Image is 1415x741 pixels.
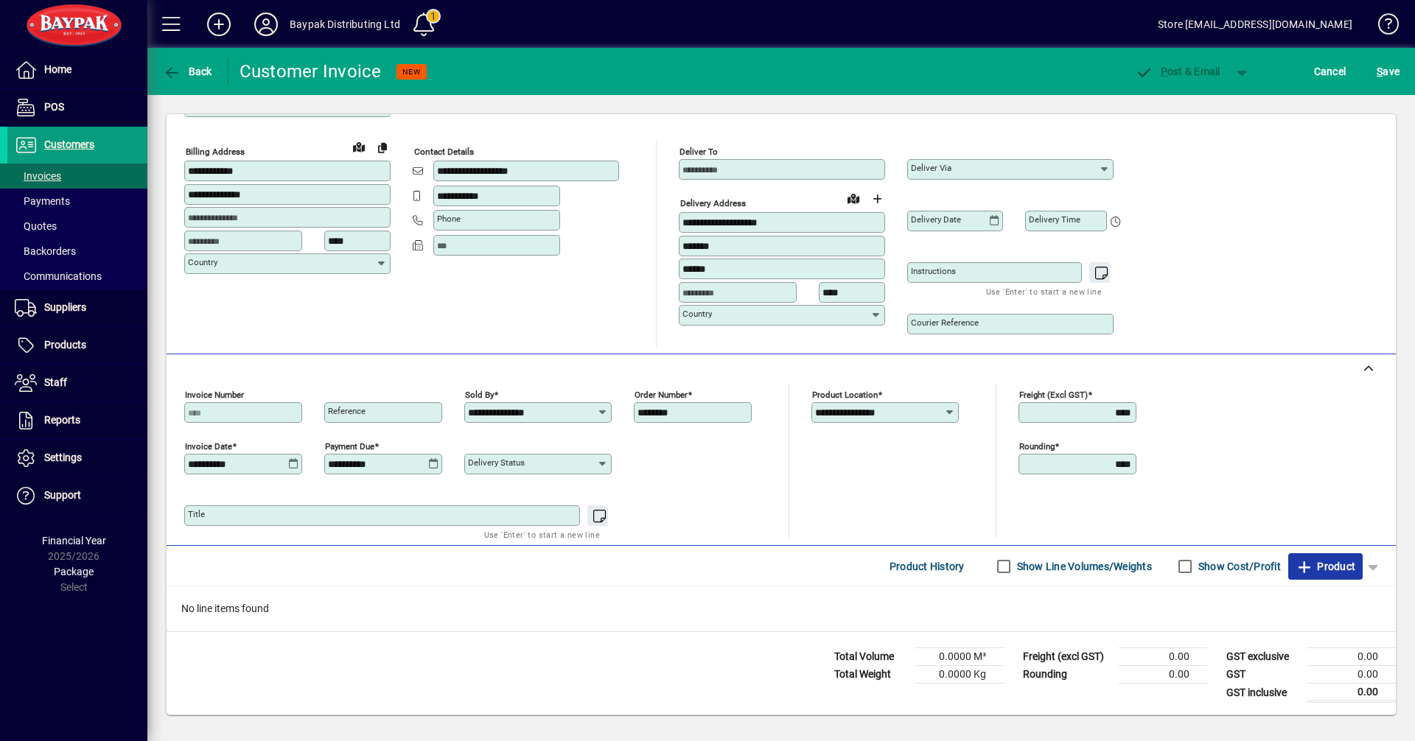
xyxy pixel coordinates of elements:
div: No line items found [167,586,1396,631]
td: Freight (excl GST) [1016,648,1119,666]
a: Invoices [7,164,147,189]
mat-label: Delivery date [911,214,961,225]
td: Rounding [1016,666,1119,684]
mat-label: Deliver via [911,163,951,173]
mat-label: Instructions [911,266,956,276]
span: Financial Year [42,535,106,547]
div: Store [EMAIL_ADDRESS][DOMAIN_NAME] [1158,13,1352,36]
mat-label: Courier Reference [911,317,979,328]
label: Show Cost/Profit [1195,559,1281,574]
a: Communications [7,264,147,289]
a: Payments [7,189,147,214]
td: Total Volume [827,648,915,666]
span: ave [1377,60,1400,83]
span: Quotes [15,220,57,232]
span: S [1377,66,1383,77]
div: Customer Invoice [240,60,382,83]
span: Cancel [1314,60,1346,83]
span: Product [1296,555,1355,578]
button: Product History [884,553,971,580]
label: Show Line Volumes/Weights [1014,559,1152,574]
a: View on map [842,186,865,210]
button: Profile [242,11,290,38]
mat-label: Order number [635,390,688,400]
span: Reports [44,414,80,426]
span: P [1161,66,1167,77]
span: ost & Email [1135,66,1220,77]
mat-label: Delivery status [468,457,525,468]
mat-label: Sold by [465,390,494,400]
button: Add [195,11,242,38]
mat-label: Payment due [325,441,374,452]
td: 0.0000 M³ [915,648,1004,666]
span: Support [44,489,81,501]
a: Staff [7,365,147,401]
span: Back [163,66,212,77]
span: Product History [890,555,965,578]
a: Reports [7,402,147,439]
button: Save [1373,58,1403,85]
td: 0.0000 Kg [915,666,1004,684]
a: Knowledge Base [1367,3,1397,51]
button: Product [1288,553,1363,580]
a: POS [7,89,147,126]
button: Copy to Delivery address [371,136,394,159]
mat-label: Deliver To [679,147,718,157]
a: View on map [347,135,371,158]
td: 0.00 [1307,666,1396,684]
td: GST exclusive [1219,648,1307,666]
td: 0.00 [1119,666,1207,684]
td: 0.00 [1307,648,1396,666]
mat-label: Product location [812,390,878,400]
mat-label: Country [188,257,217,267]
mat-label: Invoice number [185,390,244,400]
mat-label: Country [682,309,712,319]
a: Suppliers [7,289,147,326]
td: GST [1219,666,1307,684]
span: Products [44,339,86,351]
a: Support [7,477,147,514]
mat-label: Title [188,509,205,519]
mat-label: Phone [437,214,461,224]
span: Invoices [15,170,61,182]
app-page-header-button: Back [147,58,228,85]
a: Quotes [7,214,147,239]
span: Backorders [15,245,76,257]
span: Settings [44,452,82,463]
span: POS [44,101,64,113]
mat-hint: Use 'Enter' to start a new line [986,283,1102,300]
button: Cancel [1310,58,1350,85]
mat-hint: Use 'Enter' to start a new line [484,526,600,543]
div: Baypak Distributing Ltd [290,13,400,36]
a: Products [7,327,147,364]
span: Payments [15,195,70,207]
mat-label: Rounding [1019,441,1055,452]
button: Choose address [865,187,889,211]
a: Home [7,52,147,88]
span: Package [54,566,94,577]
span: Home [44,63,71,75]
span: NEW [402,67,421,77]
mat-label: Reference [328,406,366,416]
mat-label: Invoice date [185,441,232,452]
button: Back [159,58,216,85]
td: Total Weight [827,666,915,684]
span: Staff [44,376,67,388]
td: GST inclusive [1219,684,1307,702]
td: 0.00 [1307,684,1396,702]
span: Customers [44,138,94,150]
span: Communications [15,270,102,282]
span: Suppliers [44,301,86,313]
a: Settings [7,440,147,477]
mat-label: Freight (excl GST) [1019,390,1088,400]
a: Backorders [7,239,147,264]
button: Post & Email [1128,58,1228,85]
mat-label: Delivery time [1029,214,1080,225]
td: 0.00 [1119,648,1207,666]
